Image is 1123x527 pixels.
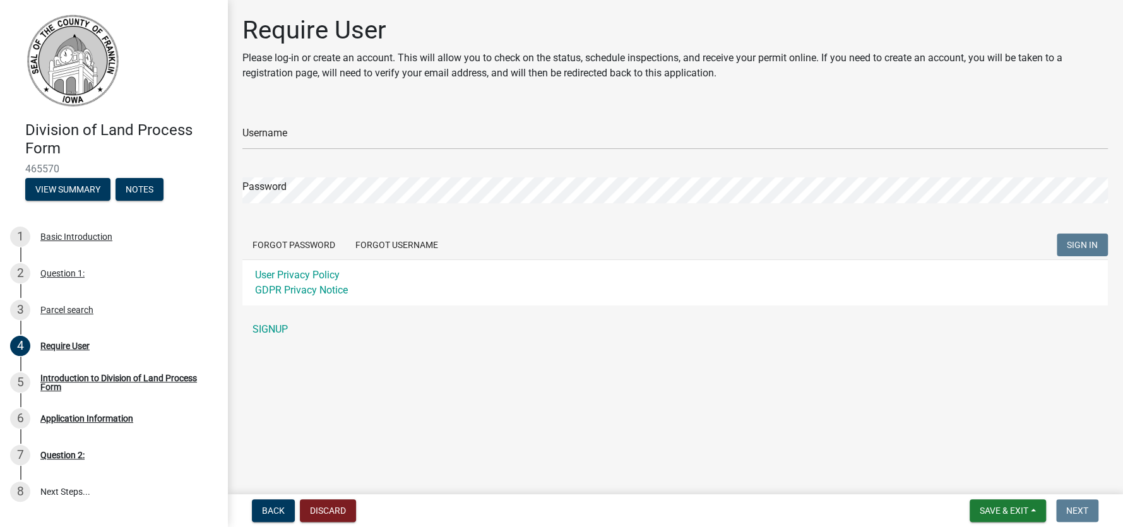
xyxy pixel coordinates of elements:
[40,341,90,350] div: Require User
[255,284,348,296] a: GDPR Privacy Notice
[1066,506,1088,516] span: Next
[242,15,1108,45] h1: Require User
[1067,239,1098,249] span: SIGN IN
[25,163,202,175] span: 465570
[255,269,340,281] a: User Privacy Policy
[345,234,448,256] button: Forgot Username
[116,185,163,195] wm-modal-confirm: Notes
[262,506,285,516] span: Back
[25,121,217,158] h4: Division of Land Process Form
[970,499,1046,522] button: Save & Exit
[40,269,85,278] div: Question 1:
[242,317,1108,342] a: SIGNUP
[10,227,30,247] div: 1
[1056,499,1098,522] button: Next
[10,372,30,393] div: 5
[40,451,85,459] div: Question 2:
[40,232,112,241] div: Basic Introduction
[25,185,110,195] wm-modal-confirm: Summary
[10,336,30,356] div: 4
[980,506,1028,516] span: Save & Exit
[25,178,110,201] button: View Summary
[25,13,120,108] img: Franklin County, Iowa
[40,305,93,314] div: Parcel search
[10,482,30,502] div: 8
[252,499,295,522] button: Back
[1057,234,1108,256] button: SIGN IN
[10,445,30,465] div: 7
[242,50,1108,81] p: Please log-in or create an account. This will allow you to check on the status, schedule inspecti...
[10,408,30,429] div: 6
[40,374,207,391] div: Introduction to Division of Land Process Form
[10,263,30,283] div: 2
[10,300,30,320] div: 3
[40,414,133,423] div: Application Information
[242,234,345,256] button: Forgot Password
[300,499,356,522] button: Discard
[116,178,163,201] button: Notes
